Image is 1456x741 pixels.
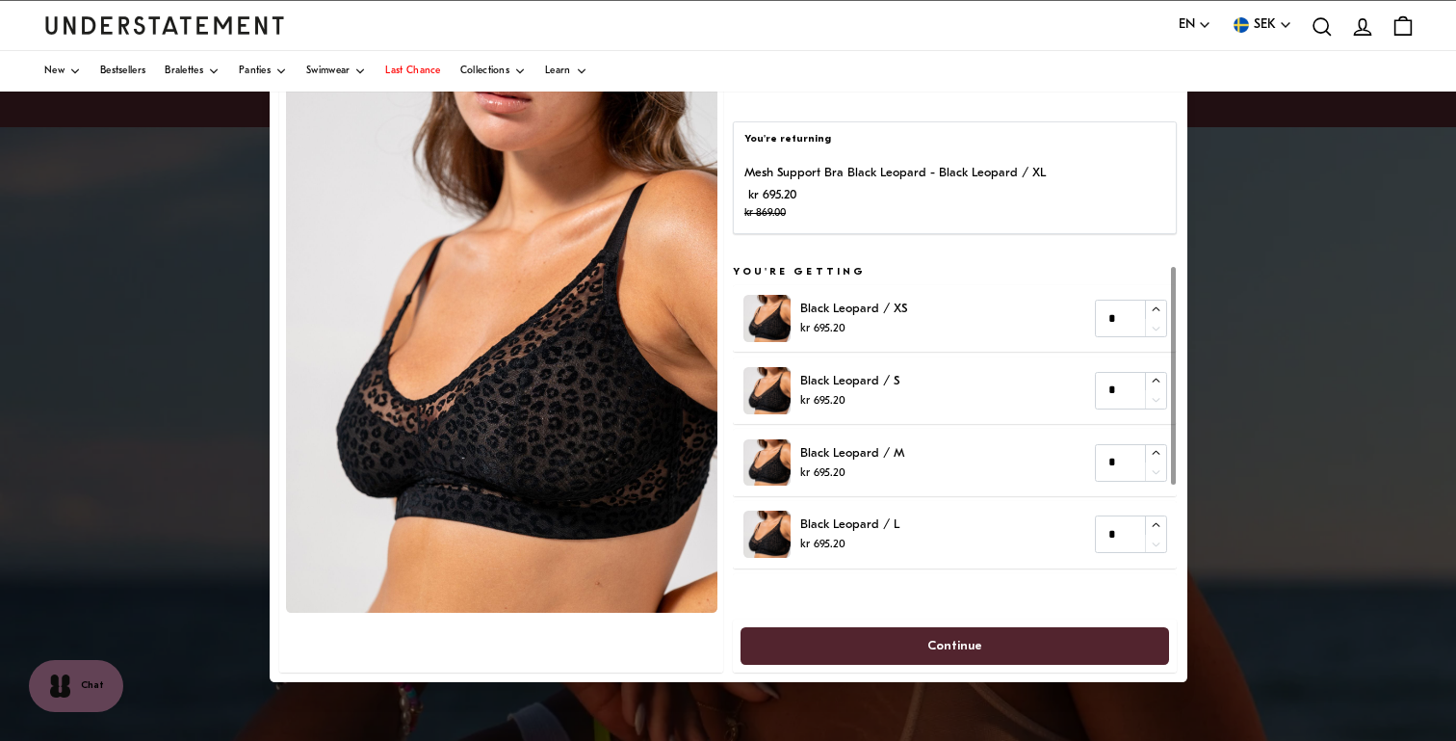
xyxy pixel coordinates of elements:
span: Last Chance [385,66,440,76]
a: New [44,51,81,92]
button: EN [1179,14,1211,36]
p: kr 695.20 [800,392,899,410]
p: Black Leopard / XS [800,299,907,319]
img: mesh-support-plus-black-leopard-393.jpg [743,367,791,414]
span: Panties [239,66,271,76]
p: Black Leopard / S [800,370,899,390]
span: Learn [545,66,571,76]
a: Learn [545,51,587,92]
span: Bralettes [165,66,203,76]
span: EN [1179,14,1195,36]
p: kr 695.20 [800,463,904,482]
a: Swimwear [306,51,366,92]
p: kr 695.20 [800,320,907,338]
span: SEK [1254,14,1276,36]
img: mesh-support-plus-black-leopard-393.jpg [743,511,791,558]
span: Swimwear [306,66,350,76]
p: Black Leopard / M [800,442,904,463]
h5: You're getting [733,265,1177,280]
button: SEK [1231,14,1292,36]
img: mesh-support-plus-black-leopard-393.jpg [743,295,791,342]
a: Panties [239,51,287,92]
a: Bestsellers [100,51,145,92]
p: Mesh Support Bra Black Leopard - Black Leopard / XL [744,163,1046,183]
p: kr 695.20 [744,184,1046,223]
p: You're returning [744,132,1166,147]
span: New [44,66,65,76]
a: Understatement Homepage [44,16,285,34]
a: Last Chance [385,51,440,92]
a: Collections [460,51,526,92]
span: Continue [927,627,982,663]
img: mesh-support-plus-black-leopard-393.jpg [743,438,791,486]
span: Bestsellers [100,66,145,76]
span: Collections [460,66,509,76]
p: Black Leopard / L [800,515,899,535]
strike: kr 869.00 [744,207,786,218]
img: mesh-support-plus-black-leopard-393.jpg [286,75,717,612]
button: Continue [741,626,1169,664]
a: Bralettes [165,51,220,92]
p: kr 695.20 [800,536,899,554]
